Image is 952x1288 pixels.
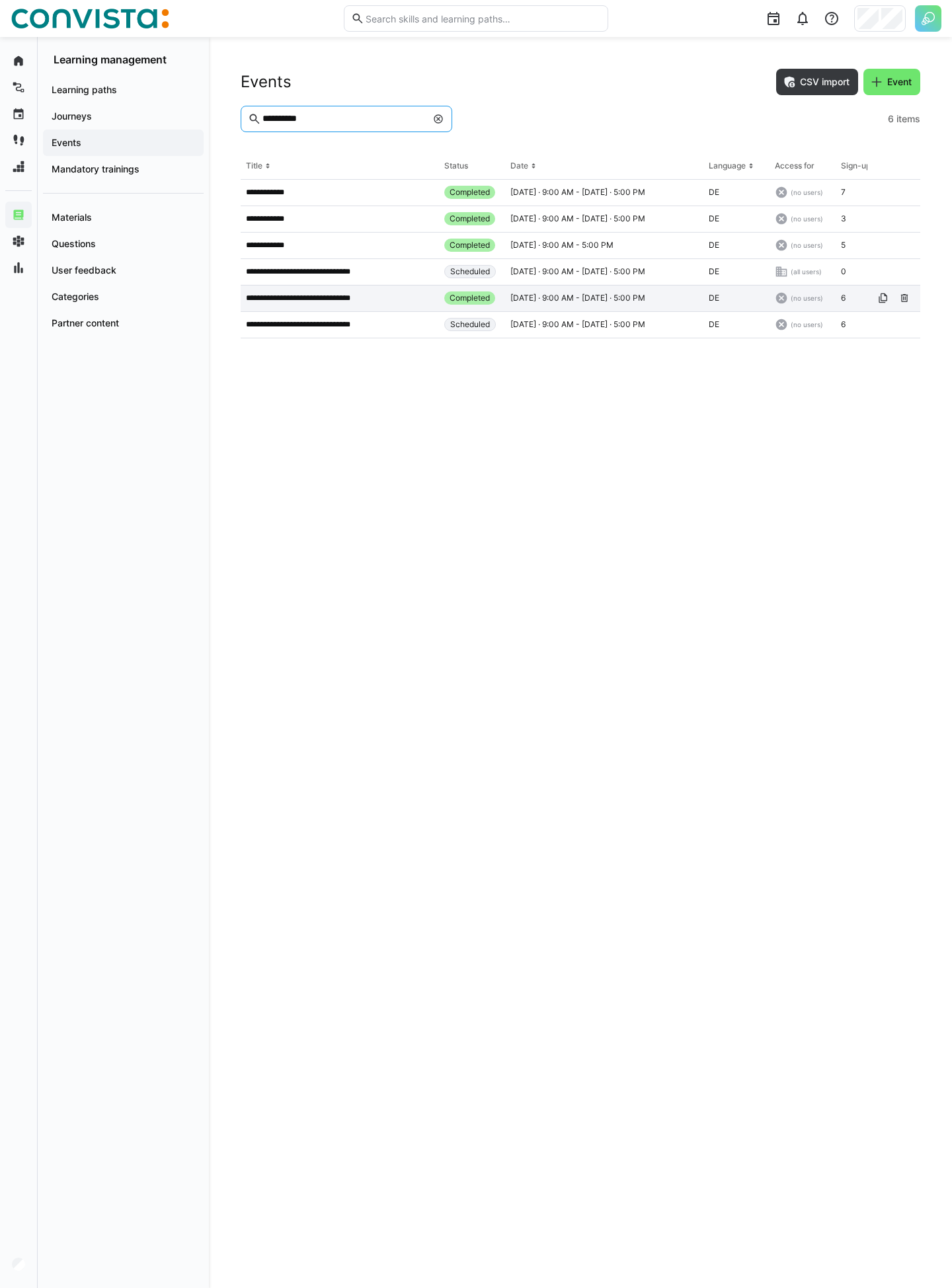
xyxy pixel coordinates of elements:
span: Scheduled [450,319,490,330]
span: [DATE] · 9:00 AM - [DATE] · 5:00 PM [510,319,645,330]
div: Date [510,161,528,171]
span: DE [709,187,719,198]
span: [DATE] · 9:00 AM - [DATE] · 5:00 PM [510,213,645,224]
span: (all users) [791,267,822,276]
input: Search skills and learning paths… [364,13,601,24]
span: DE [709,293,719,303]
button: CSV import [776,69,858,95]
span: Completed [450,213,490,224]
span: DE [709,319,719,330]
span: (no users) [791,188,823,197]
span: (no users) [791,293,823,303]
span: Completed [450,240,490,250]
span: DE [709,213,719,224]
div: Sign-ups [841,161,875,171]
div: Status [444,161,468,171]
div: Language [709,161,746,171]
span: 6 [841,319,846,330]
span: 0 [841,266,846,277]
span: (no users) [791,320,823,329]
span: Scheduled [450,266,490,277]
div: Title [246,161,262,171]
span: DE [709,266,719,277]
span: [DATE] · 9:00 AM - [DATE] · 5:00 PM [510,187,645,198]
span: 5 [841,240,846,250]
span: 3 [841,213,846,224]
h2: Events [241,72,292,92]
span: [DATE] · 9:00 AM - 5:00 PM [510,240,614,250]
span: 6 [841,293,846,303]
span: [DATE] · 9:00 AM - [DATE] · 5:00 PM [510,266,645,277]
span: (no users) [791,241,823,250]
span: Completed [450,187,490,198]
span: [DATE] · 9:00 AM - [DATE] · 5:00 PM [510,293,645,303]
span: CSV import [798,75,852,89]
span: (no users) [791,214,823,223]
button: Event [863,69,920,95]
span: Event [885,75,914,89]
span: 6 [888,112,894,126]
span: items [896,112,920,126]
span: Completed [450,293,490,303]
span: DE [709,240,719,250]
span: 7 [841,187,846,198]
div: Access for [775,161,814,171]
